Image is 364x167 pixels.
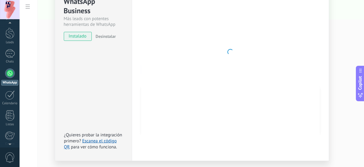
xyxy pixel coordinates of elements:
div: Listas [1,123,19,126]
span: instalado [64,32,91,41]
button: Desinstalar [93,32,116,41]
span: Copilot [357,76,363,90]
div: Leads [1,41,19,44]
div: WhatsApp [1,80,18,86]
div: Más leads con potentes herramientas de WhatsApp [64,16,123,27]
div: Calendario [1,102,19,105]
span: para ver cómo funciona. [71,144,117,150]
a: Escanea el código QR [64,138,117,150]
span: ¿Quieres probar la integración primero? [64,132,122,144]
div: Chats [1,60,19,64]
span: Desinstalar [96,34,116,39]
